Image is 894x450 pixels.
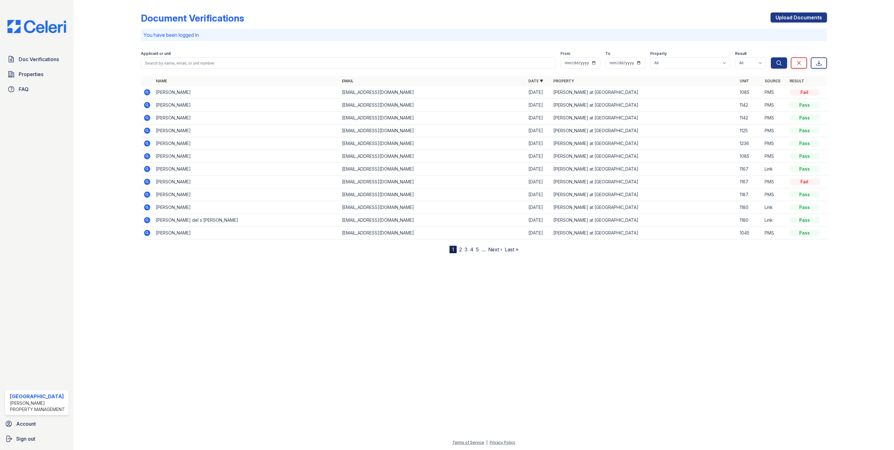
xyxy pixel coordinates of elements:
[526,99,551,112] td: [DATE]
[153,86,340,99] td: [PERSON_NAME]
[141,51,171,56] label: Applicant or unit
[156,79,167,83] a: Name
[790,230,819,236] div: Pass
[339,214,526,227] td: [EMAIL_ADDRESS][DOMAIN_NAME]
[339,188,526,201] td: [EMAIL_ADDRESS][DOMAIN_NAME]
[740,79,749,83] a: Unit
[551,150,737,163] td: [PERSON_NAME] at [GEOGRAPHIC_DATA]
[526,227,551,240] td: [DATE]
[526,86,551,99] td: [DATE]
[5,53,69,65] a: Doc Verifications
[762,137,787,150] td: PMS
[339,99,526,112] td: [EMAIL_ADDRESS][DOMAIN_NAME]
[551,137,737,150] td: [PERSON_NAME] at [GEOGRAPHIC_DATA]
[551,163,737,176] td: [PERSON_NAME] at [GEOGRAPHIC_DATA]
[762,227,787,240] td: PMS
[737,124,762,137] td: 1125
[153,137,340,150] td: [PERSON_NAME]
[650,51,667,56] label: Property
[553,79,574,83] a: Property
[481,246,486,253] span: …
[790,102,819,108] div: Pass
[737,227,762,240] td: 1045
[459,246,462,253] a: 2
[551,214,737,227] td: [PERSON_NAME] at [GEOGRAPHIC_DATA]
[762,112,787,124] td: PMS
[153,163,340,176] td: [PERSON_NAME]
[16,420,36,428] span: Account
[737,163,762,176] td: 1167
[10,393,66,400] div: [GEOGRAPHIC_DATA]
[790,166,819,172] div: Pass
[16,435,35,443] span: Sign out
[790,89,819,95] div: Fail
[153,99,340,112] td: [PERSON_NAME]
[339,163,526,176] td: [EMAIL_ADDRESS][DOMAIN_NAME]
[526,214,551,227] td: [DATE]
[153,150,340,163] td: [PERSON_NAME]
[505,246,518,253] a: Last »
[526,201,551,214] td: [DATE]
[488,246,502,253] a: Next ›
[762,86,787,99] td: PMS
[153,188,340,201] td: [PERSON_NAME]
[153,201,340,214] td: [PERSON_NAME]
[765,79,781,83] a: Source
[2,433,71,445] a: Sign out
[19,85,29,93] span: FAQ
[339,112,526,124] td: [EMAIL_ADDRESS][DOMAIN_NAME]
[737,176,762,188] td: 1167
[153,176,340,188] td: [PERSON_NAME]
[452,440,484,445] a: Terms of Service
[526,188,551,201] td: [DATE]
[153,227,340,240] td: [PERSON_NAME]
[526,124,551,137] td: [DATE]
[737,150,762,163] td: 1085
[790,79,804,83] a: Result
[470,246,473,253] a: 4
[19,70,43,78] span: Properties
[526,176,551,188] td: [DATE]
[551,188,737,201] td: [PERSON_NAME] at [GEOGRAPHIC_DATA]
[551,176,737,188] td: [PERSON_NAME] at [GEOGRAPHIC_DATA]
[5,83,69,95] a: FAQ
[560,51,570,56] label: From
[737,112,762,124] td: 1142
[737,214,762,227] td: 1180
[790,204,819,210] div: Pass
[528,79,543,83] a: Date ▼
[551,99,737,112] td: [PERSON_NAME] at [GEOGRAPHIC_DATA]
[449,246,457,253] div: 1
[526,137,551,150] td: [DATE]
[339,86,526,99] td: [EMAIL_ADDRESS][DOMAIN_NAME]
[790,153,819,159] div: Pass
[735,51,747,56] label: Result
[737,201,762,214] td: 1180
[790,140,819,147] div: Pass
[771,12,827,22] a: Upload Documents
[762,99,787,112] td: PMS
[2,20,71,33] img: CE_Logo_Blue-a8612792a0a2168367f1c8372b55b34899dd931a85d93a1a3d3e32e68fde9ad4.png
[339,124,526,137] td: [EMAIL_ADDRESS][DOMAIN_NAME]
[762,163,787,176] td: Link
[737,188,762,201] td: 1187
[790,217,819,223] div: Pass
[339,201,526,214] td: [EMAIL_ADDRESS][DOMAIN_NAME]
[551,112,737,124] td: [PERSON_NAME] at [GEOGRAPHIC_DATA]
[790,179,819,185] div: Fail
[339,137,526,150] td: [EMAIL_ADDRESS][DOMAIN_NAME]
[551,86,737,99] td: [PERSON_NAME] at [GEOGRAPHIC_DATA]
[339,227,526,240] td: [EMAIL_ADDRESS][DOMAIN_NAME]
[790,128,819,134] div: Pass
[5,68,69,80] a: Properties
[490,440,515,445] a: Privacy Policy
[551,227,737,240] td: [PERSON_NAME] at [GEOGRAPHIC_DATA]
[464,246,468,253] a: 3
[19,56,59,63] span: Doc Verifications
[339,150,526,163] td: [EMAIL_ADDRESS][DOMAIN_NAME]
[526,163,551,176] td: [DATE]
[762,124,787,137] td: PMS
[2,418,71,430] a: Account
[790,115,819,121] div: Pass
